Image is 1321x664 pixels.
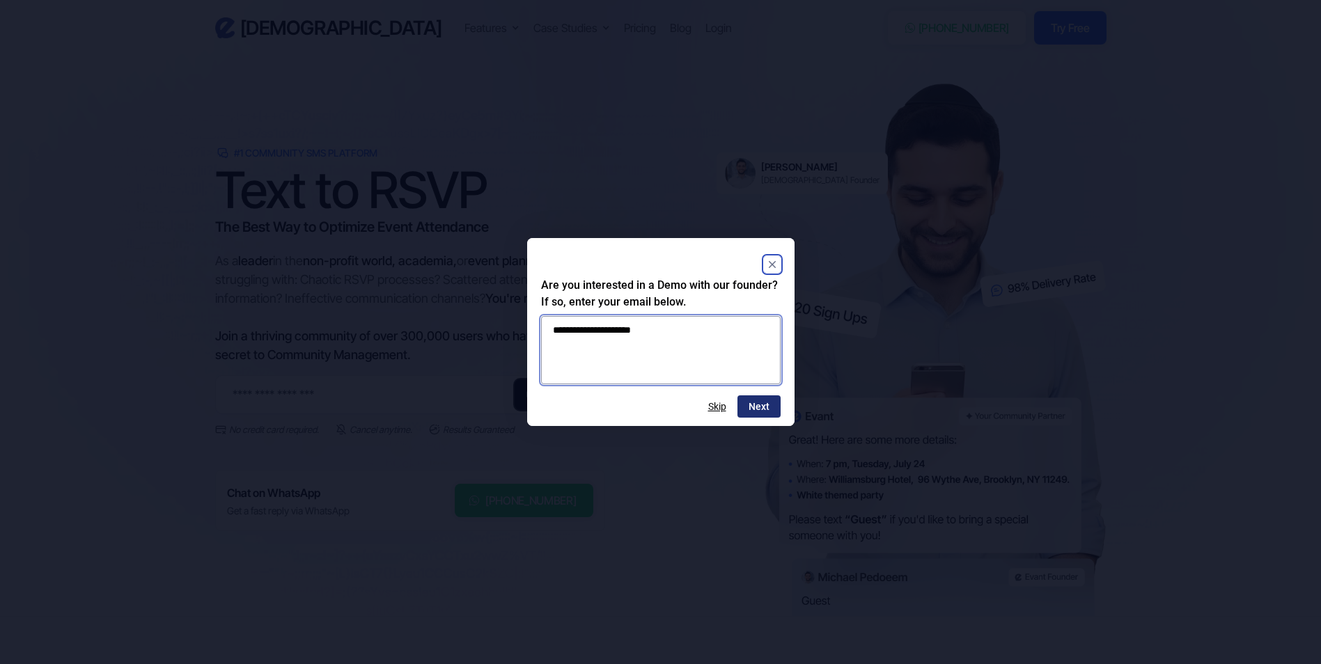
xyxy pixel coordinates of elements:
h2: Are you interested in a Demo with our founder? If so, enter your email below. [541,277,781,310]
button: Close [764,256,781,273]
textarea: Are you interested in a Demo with our founder? If so, enter your email below. [541,316,781,384]
button: Skip [708,401,726,412]
dialog: Are you interested in a Demo with our founder? If so, enter your email below. [527,238,795,426]
button: Next question [737,395,781,418]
